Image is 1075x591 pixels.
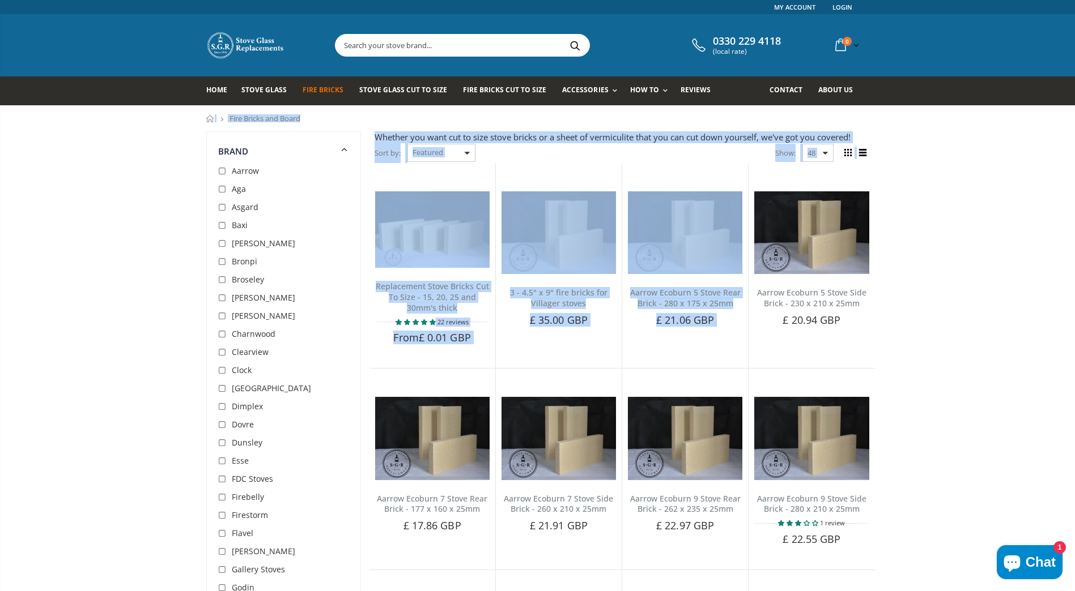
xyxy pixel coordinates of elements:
[232,292,295,303] span: [PERSON_NAME]
[232,183,246,194] span: Aga
[530,519,588,532] span: £ 21.91 GBP
[681,76,719,105] a: Reviews
[562,76,622,105] a: Accessories
[232,202,258,212] span: Asgard
[563,35,588,56] button: Search
[393,331,470,344] span: From
[818,76,861,105] a: About us
[630,85,659,95] span: How To
[232,401,263,412] span: Dimplex
[359,76,456,105] a: Stove Glass Cut To Size
[820,519,845,527] span: 1 review
[206,115,215,122] a: Home
[303,76,352,105] a: Fire Bricks
[530,313,588,327] span: £ 35.00 GBP
[396,318,437,326] span: 4.77 stars
[241,76,295,105] a: Stove Glass
[783,532,840,546] span: £ 22.55 GBP
[857,147,869,159] span: List view
[628,191,742,274] img: Aarrow Ecoburn 5 Stove Rear Brick
[656,313,714,327] span: £ 21.06 GBP
[232,328,275,339] span: Charnwood
[713,35,781,48] span: 0330 229 4118
[375,191,490,268] img: Replacement Stove Bricks Cut To Size - 15, 20, 25 and 30mm's thick
[303,85,343,95] span: Fire Bricks
[783,313,840,327] span: £ 20.94 GBP
[206,76,236,105] a: Home
[375,397,490,479] img: Aarrow Ecoburn 7 Rear Brick
[232,346,269,357] span: Clearview
[562,85,608,95] span: Accessories
[359,85,447,95] span: Stove Glass Cut To Size
[232,365,252,375] span: Clock
[463,85,546,95] span: Fire Bricks Cut To Size
[754,191,869,274] img: Aarrow Ecoburn 5 Stove Side Brick
[232,491,264,502] span: Firebelly
[403,519,461,532] span: £ 17.86 GBP
[993,545,1066,582] inbox-online-store-chat: Shopify online store chat
[232,238,295,249] span: [PERSON_NAME]
[770,76,811,105] a: Contact
[375,131,869,143] div: Whether you want cut to size stove bricks or a sheet of vermiculite that you can cut down yoursel...
[232,509,268,520] span: Firestorm
[419,331,471,344] span: £ 0.01 GBP
[831,34,861,56] a: 0
[335,35,716,56] input: Search your stove brand...
[437,318,469,326] span: 22 reviews
[689,35,781,55] a: 0330 229 4118 (local rate)
[770,85,802,95] span: Contact
[218,145,249,157] span: Brand
[232,473,273,484] span: FDC Stoves
[842,147,855,159] span: Grid view
[510,287,607,309] a: 3 - 4.5" x 9" fire bricks for Villager stoves
[232,455,249,466] span: Esse
[630,287,741,309] a: Aarrow Ecoburn 5 Stove Rear Brick - 280 x 175 x 25mm
[713,48,781,55] span: (local rate)
[375,143,401,163] span: Sort by:
[502,191,616,274] img: 3 - 4.5" x 9" fire bricks for Villager stoves
[232,419,254,430] span: Dovre
[206,85,227,95] span: Home
[502,397,616,479] img: Aarrow Ecoburn 7 Side Brick
[630,493,741,515] a: Aarrow Ecoburn 9 Stove Rear Brick - 262 x 235 x 25mm
[241,85,287,95] span: Stove Glass
[843,37,852,46] span: 0
[630,76,673,105] a: How To
[232,310,295,321] span: [PERSON_NAME]
[376,281,489,313] a: Replacement Stove Bricks Cut To Size - 15, 20, 25 and 30mm's thick
[754,397,869,479] img: Aarrow Ecoburn 9 Stove Side Brick - 280 x 210 x 25mm
[232,165,259,176] span: Aarrow
[628,397,742,479] img: Aarrow Ecoburn 9 Rear Brick
[232,220,248,230] span: Baxi
[232,256,257,267] span: Bronpi
[206,31,286,59] img: Stove Glass Replacement
[757,493,866,515] a: Aarrow Ecoburn 9 Stove Side Brick - 280 x 210 x 25mm
[681,85,711,95] span: Reviews
[775,144,796,162] span: Show:
[232,383,311,393] span: [GEOGRAPHIC_DATA]
[757,287,866,309] a: Aarrow Ecoburn 5 Stove Side Brick - 230 x 210 x 25mm
[818,85,853,95] span: About us
[232,546,295,556] span: [PERSON_NAME]
[232,528,253,538] span: Flavel
[232,274,264,285] span: Broseley
[463,76,555,105] a: Fire Bricks Cut To Size
[232,437,262,448] span: Dunsley
[656,519,714,532] span: £ 22.97 GBP
[232,564,285,575] span: Gallery Stoves
[778,519,820,527] span: 3.00 stars
[230,113,300,123] span: Fire Bricks and Board
[504,493,613,515] a: Aarrow Ecoburn 7 Stove Side Brick - 260 x 210 x 25mm
[377,493,487,515] a: Aarrow Ecoburn 7 Stove Rear Brick - 177 x 160 x 25mm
